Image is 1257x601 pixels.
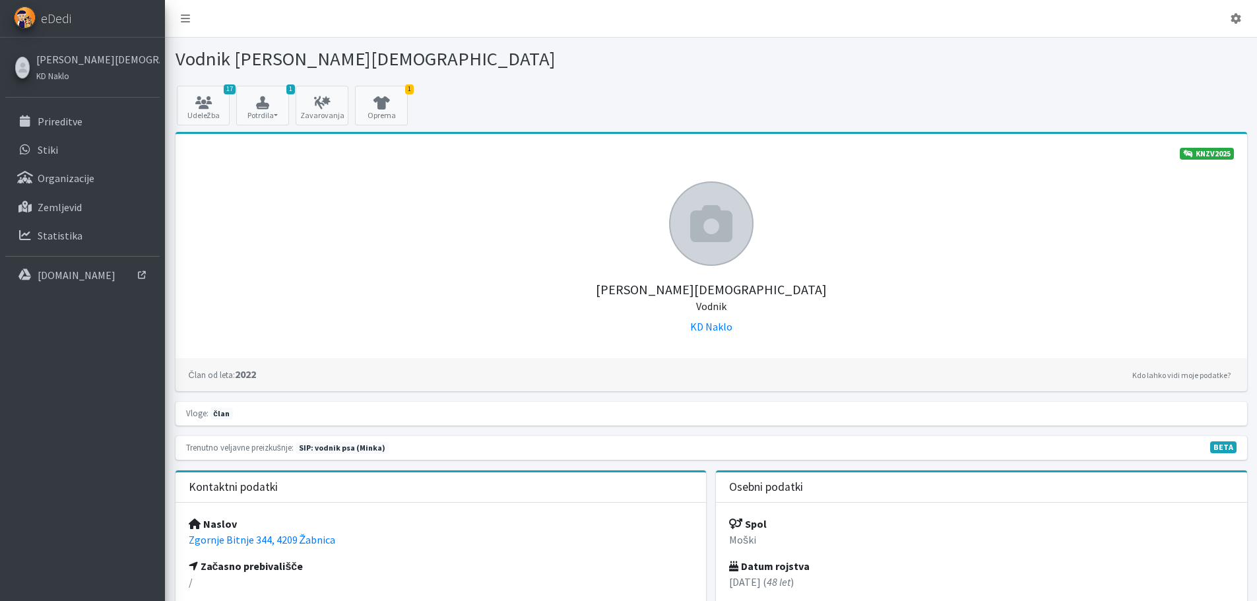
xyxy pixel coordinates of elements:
a: Organizacije [5,165,160,191]
p: Stiki [38,143,58,156]
span: eDedi [41,9,71,28]
p: Zemljevid [38,201,82,214]
a: [PERSON_NAME][DEMOGRAPHIC_DATA] [36,51,156,67]
a: [DOMAIN_NAME] [5,262,160,288]
button: 1 Potrdila [236,86,289,125]
span: 17 [224,84,236,94]
a: Zgornje Bitnje 344, 4209 Žabnica [189,533,336,546]
small: KD Naklo [36,71,69,81]
small: Trenutno veljavne preizkušnje: [186,442,294,453]
a: Statistika [5,222,160,249]
span: član [210,408,233,420]
a: 17 Udeležba [177,86,230,125]
p: [DATE] ( ) [729,574,1234,590]
em: 48 let [767,575,790,588]
a: Prireditve [5,108,160,135]
strong: Spol [729,517,767,530]
small: Vloge: [186,408,209,418]
a: Zavarovanja [296,86,348,125]
p: Prireditve [38,115,82,128]
span: Naslednja preizkušnja: jesen 2026 [296,442,389,454]
strong: Datum rojstva [729,559,810,573]
a: Stiki [5,137,160,163]
a: Kdo lahko vidi moje podatke? [1129,367,1234,383]
strong: Začasno prebivališče [189,559,304,573]
small: Član od leta: [189,369,235,380]
a: KD Naklo [690,320,732,333]
img: eDedi [14,7,36,28]
strong: 2022 [189,367,256,381]
span: 1 [286,84,295,94]
a: 1 Oprema [355,86,408,125]
h3: Kontaktni podatki [189,480,278,494]
strong: Naslov [189,517,237,530]
span: 1 [405,84,414,94]
h5: [PERSON_NAME][DEMOGRAPHIC_DATA] [189,266,1234,313]
span: V fazi razvoja [1210,441,1237,453]
p: Organizacije [38,172,94,185]
h1: Vodnik [PERSON_NAME][DEMOGRAPHIC_DATA] [176,47,707,71]
a: KD Naklo [36,67,156,83]
p: Statistika [38,229,82,242]
a: KNZV2025 [1180,148,1234,160]
h3: Osebni podatki [729,480,803,494]
p: Moški [729,532,1234,548]
small: Vodnik [696,300,726,313]
p: / [189,574,693,590]
a: Zemljevid [5,194,160,220]
p: [DOMAIN_NAME] [38,269,115,282]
